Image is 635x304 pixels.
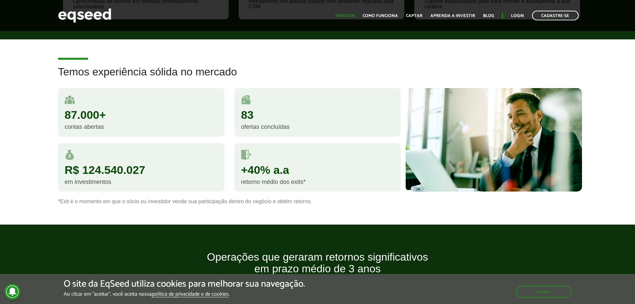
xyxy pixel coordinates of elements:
div: ofertas concluídas [241,124,394,130]
a: Investir [335,14,355,18]
a: Captar [406,14,422,18]
button: Aceitar [516,286,572,298]
a: Aprenda a investir [430,14,475,18]
img: saidas.svg [241,150,251,160]
div: 83 [241,109,394,120]
img: rodadas.svg [241,95,251,105]
a: Como funciona [363,14,398,18]
a: política de privacidade e de cookies [152,292,229,297]
img: user.svg [65,95,75,105]
div: 87.000+ [65,109,218,120]
h2: Temos experiência sólida no mercado [58,66,577,88]
div: R$ 124.540.027 [65,164,218,176]
h2: Operações que geraram retornos significativos em prazo médio de 3 anos [111,251,524,285]
p: Ao clicar em "aceitar", você aceita nossa . [64,291,305,297]
div: retorno médio dos exits* [241,179,394,185]
a: Cadastre-se [532,11,579,20]
img: money.svg [65,150,75,160]
div: em investimentos [65,179,218,185]
h5: O site da EqSeed utiliza cookies para melhorar sua navegação. [64,279,305,289]
a: Login [511,14,524,18]
div: +40% a.a [241,164,394,176]
img: EqSeed [58,7,111,24]
a: Blog [483,14,494,18]
p: *Exit é o momento em que o sócio ou investidor vende sua participação dentro do negócio e obtém r... [58,198,577,205]
div: contas abertas [65,124,218,130]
